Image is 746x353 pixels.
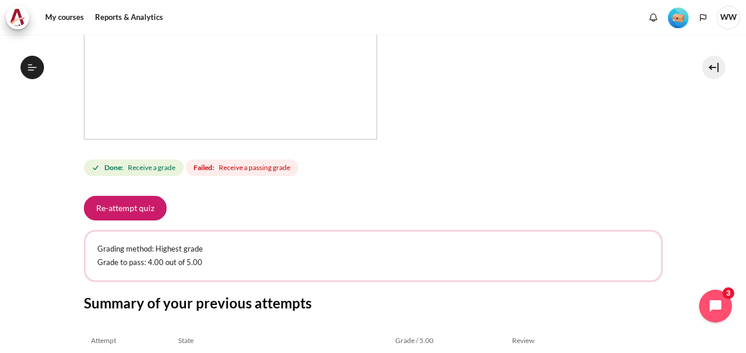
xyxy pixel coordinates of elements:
[717,6,740,29] span: WW
[97,257,649,269] p: Grade to pass: 4.00 out of 5.00
[668,8,689,28] img: Level #1
[668,6,689,28] div: Level #1
[6,6,35,29] a: Architeck Architeck
[694,9,712,26] button: Languages
[84,294,663,312] h3: Summary of your previous attempts
[645,9,662,26] div: Show notification window with no new notifications
[194,162,214,173] strong: Failed:
[41,6,88,29] a: My courses
[128,162,175,173] span: Receive a grade
[663,6,693,28] a: Level #1
[97,243,649,255] p: Grading method: Highest grade
[9,9,26,26] img: Architeck
[84,196,167,220] button: Re-attempt quiz
[717,6,740,29] a: User menu
[91,6,167,29] a: Reports & Analytics
[84,157,301,178] div: Completion requirements for Check-Up Quiz 1
[219,162,290,173] span: Receive a passing grade
[104,162,123,173] strong: Done:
